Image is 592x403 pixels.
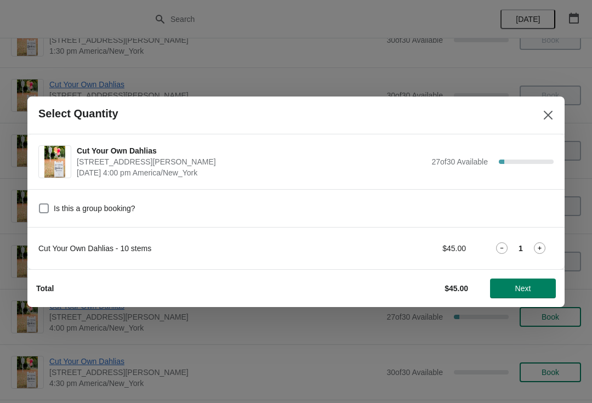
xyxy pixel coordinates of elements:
[365,243,466,254] div: $45.00
[519,243,523,254] strong: 1
[77,167,426,178] span: [DATE] 4:00 pm America/New_York
[44,146,66,178] img: Cut Your Own Dahlias | 4 Jacobs Lane, Norwell, MA, USA | October 9 | 4:00 pm America/New_York
[431,157,488,166] span: 27 of 30 Available
[38,243,343,254] div: Cut Your Own Dahlias - 10 stems
[77,156,426,167] span: [STREET_ADDRESS][PERSON_NAME]
[38,107,118,120] h2: Select Quantity
[445,284,468,293] strong: $45.00
[36,284,54,293] strong: Total
[515,284,531,293] span: Next
[77,145,426,156] span: Cut Your Own Dahlias
[54,203,135,214] span: Is this a group booking?
[538,105,558,125] button: Close
[490,279,556,298] button: Next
